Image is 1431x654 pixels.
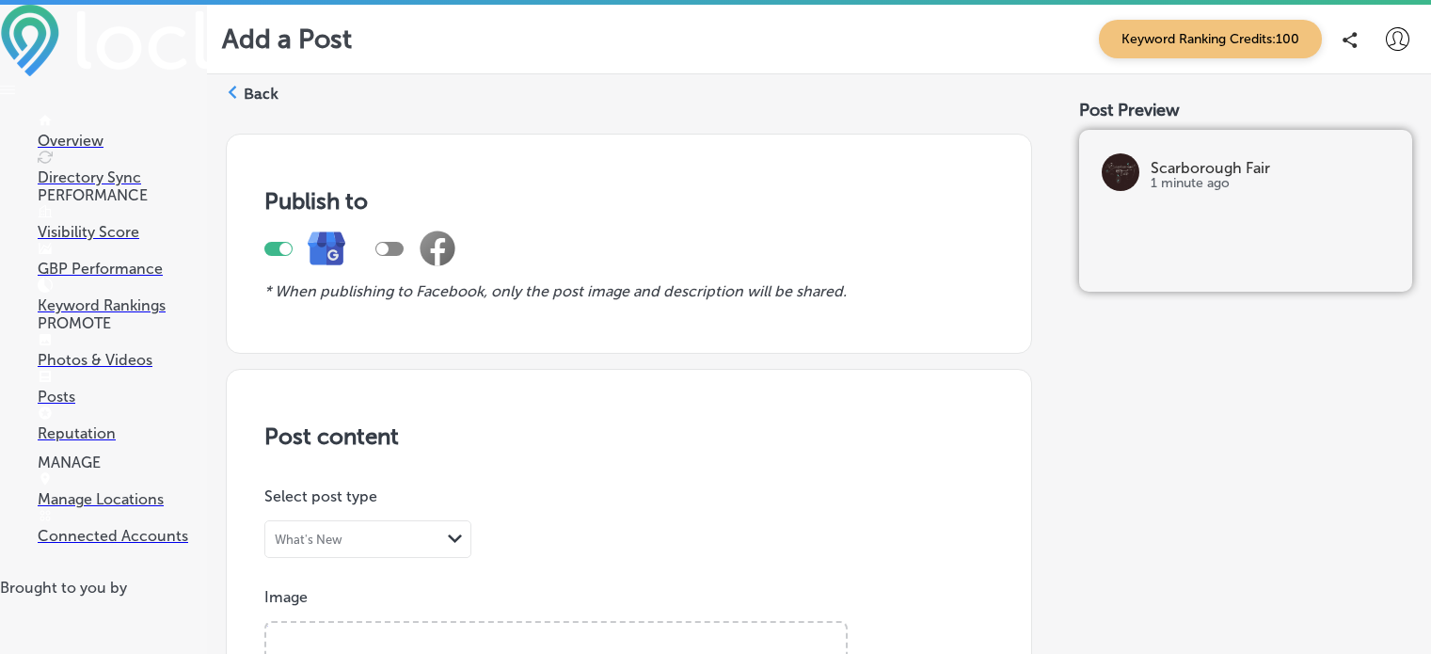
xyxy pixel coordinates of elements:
[1151,176,1390,191] p: 1 minute ago
[38,370,207,406] a: Posts
[38,314,207,332] p: PROMOTE
[38,527,207,545] p: Connected Accounts
[264,282,847,300] i: * When publishing to Facebook, only the post image and description will be shared.
[38,260,207,278] p: GBP Performance
[38,490,207,508] p: Manage Locations
[38,279,207,314] a: Keyword Rankings
[275,533,342,547] div: What's New
[38,151,207,186] a: Directory Sync
[38,509,207,545] a: Connected Accounts
[38,205,207,241] a: Visibility Score
[38,132,207,150] p: Overview
[38,168,207,186] p: Directory Sync
[38,351,207,369] p: Photos & Videos
[1079,100,1412,120] div: Post Preview
[38,388,207,406] p: Posts
[38,472,207,508] a: Manage Locations
[38,454,207,471] p: MANAGE
[222,24,352,55] p: Add a Post
[264,487,994,505] p: Select post type
[264,588,994,606] p: Image
[38,407,207,442] a: Reputation
[38,223,207,241] p: Visibility Score
[38,186,207,204] p: PERFORMANCE
[1151,161,1390,176] p: Scarborough Fair
[38,114,207,150] a: Overview
[38,242,207,278] a: GBP Performance
[1102,153,1139,191] img: logo
[38,296,207,314] p: Keyword Rankings
[38,424,207,442] p: Reputation
[1099,20,1322,58] span: Keyword Ranking Credits: 100
[38,333,207,369] a: Photos & Videos
[264,187,994,215] h3: Publish to
[264,423,994,450] h3: Post content
[244,84,278,104] label: Back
